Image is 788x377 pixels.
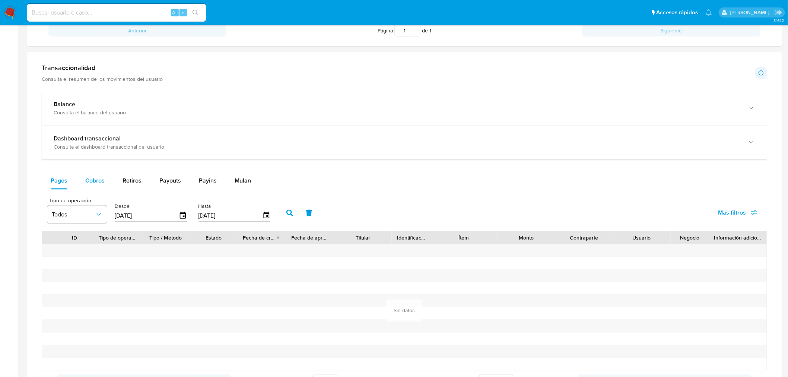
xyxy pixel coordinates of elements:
span: Página de [378,25,431,37]
button: Anterior [48,25,226,37]
span: 1 [429,27,431,34]
span: 3.161.2 [773,18,784,23]
span: s [182,9,184,16]
span: Accesos rápidos [657,9,698,16]
a: Salir [775,9,782,16]
input: Buscar usuario o caso... [27,8,206,18]
button: Siguiente [582,25,760,37]
button: search-icon [188,7,203,18]
p: ludmila.lanatti@mercadolibre.com [730,9,772,16]
span: Alt [172,9,178,16]
a: Notificaciones [706,9,712,16]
